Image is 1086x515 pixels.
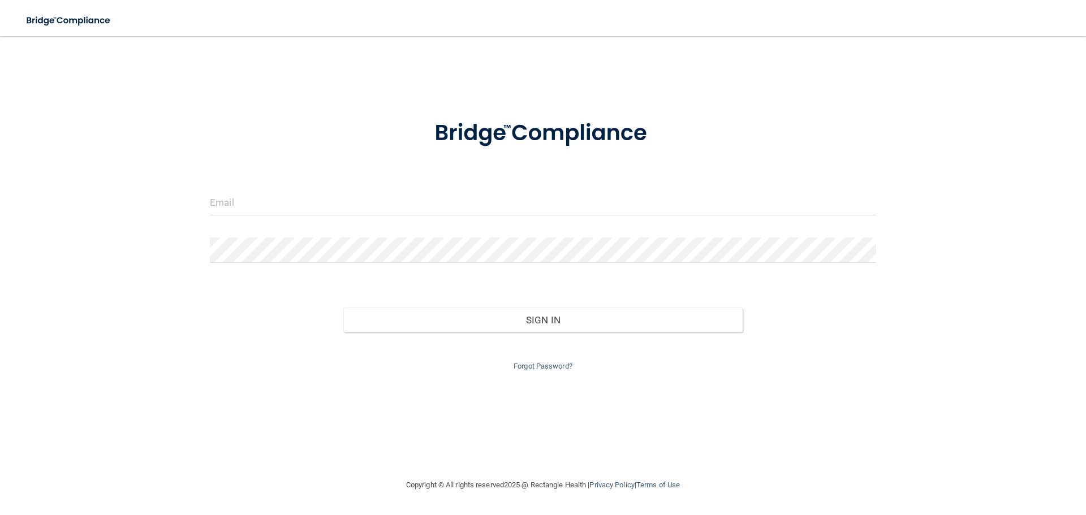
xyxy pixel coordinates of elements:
[210,190,876,215] input: Email
[411,104,675,163] img: bridge_compliance_login_screen.278c3ca4.svg
[17,9,121,32] img: bridge_compliance_login_screen.278c3ca4.svg
[514,362,572,370] a: Forgot Password?
[589,481,634,489] a: Privacy Policy
[343,308,743,332] button: Sign In
[337,467,749,503] div: Copyright © All rights reserved 2025 @ Rectangle Health | |
[636,481,680,489] a: Terms of Use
